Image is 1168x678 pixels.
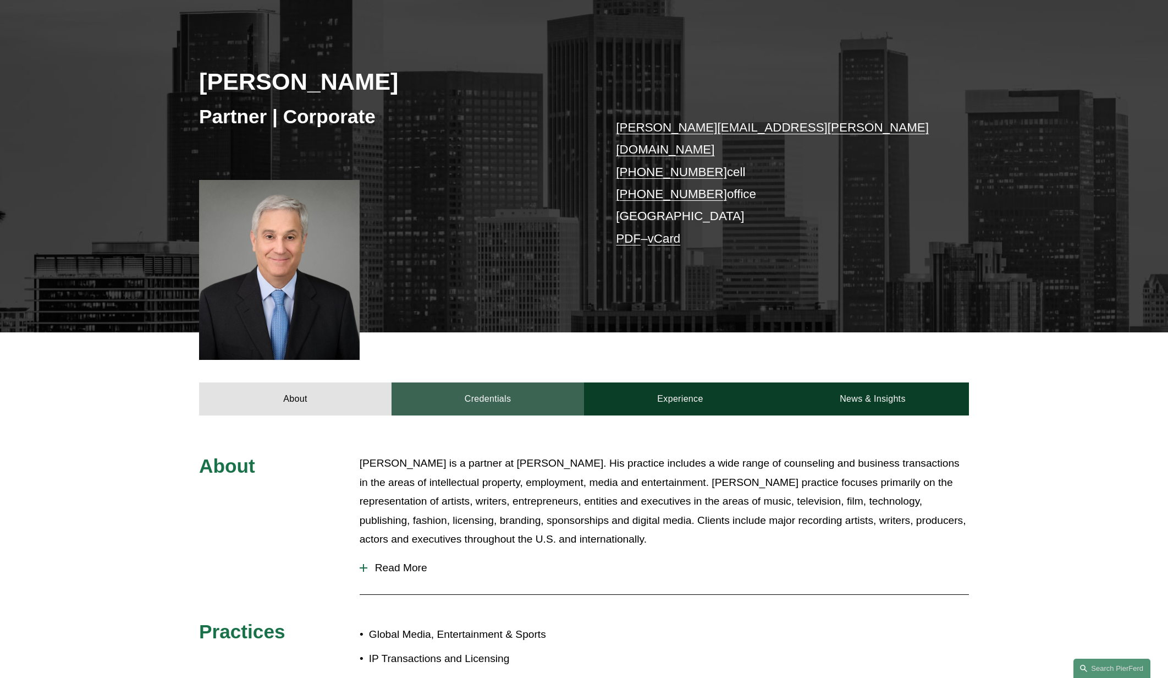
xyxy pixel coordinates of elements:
a: [PERSON_NAME][EMAIL_ADDRESS][PERSON_NAME][DOMAIN_NAME] [616,121,929,156]
a: vCard [648,232,681,245]
h3: Partner | Corporate [199,105,584,129]
a: [PHONE_NUMBER] [616,187,727,201]
p: [PERSON_NAME] is a partner at [PERSON_NAME]. His practice includes a wide range of counseling and... [360,454,969,549]
p: Global Media, Entertainment & Sports [369,625,584,644]
a: Credentials [392,382,584,415]
p: cell office [GEOGRAPHIC_DATA] – [616,117,936,250]
span: Practices [199,621,285,642]
a: News & Insights [776,382,969,415]
h2: [PERSON_NAME] [199,67,584,96]
p: IP Transactions and Licensing [369,649,584,669]
a: Search this site [1073,659,1150,678]
span: About [199,455,255,477]
button: Read More [360,554,969,582]
a: [PHONE_NUMBER] [616,165,727,179]
a: Experience [584,382,776,415]
a: PDF [616,232,641,245]
a: About [199,382,392,415]
span: Read More [367,562,969,574]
